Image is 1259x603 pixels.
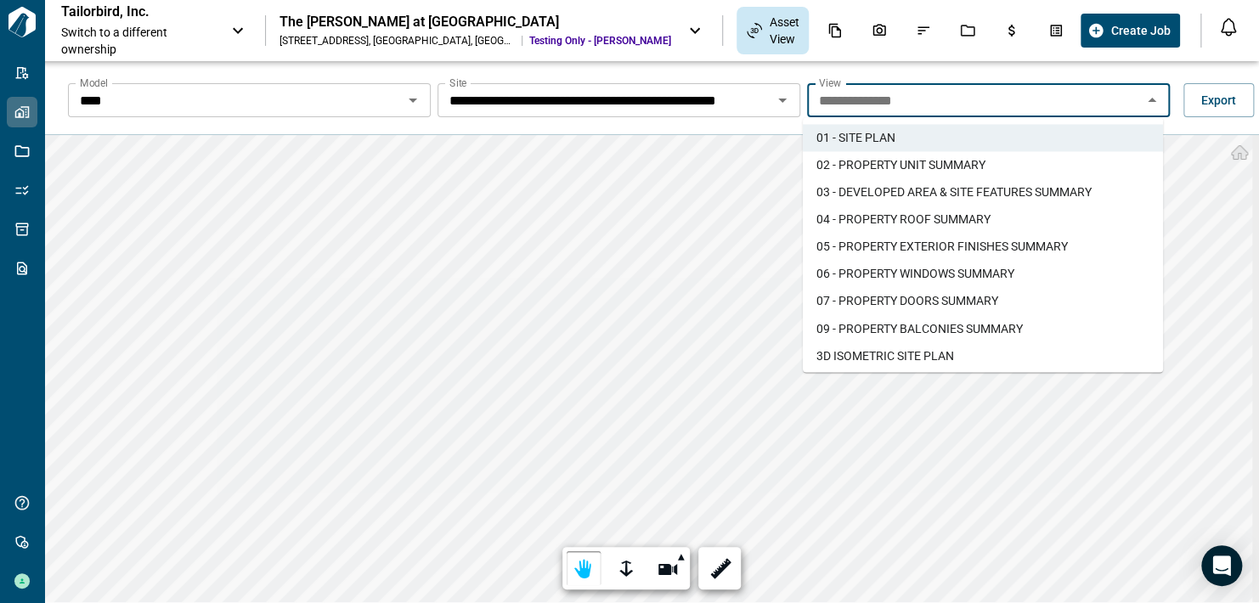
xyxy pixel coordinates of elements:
[769,14,799,48] span: Asset View
[816,238,1068,255] span: 05 - PROPERTY EXTERIOR FINISHES SUMMARY
[816,292,998,309] span: 07 - PROPERTY DOORS SUMMARY
[816,211,991,228] span: 04 - PROPERTY ROOF SUMMARY
[401,88,425,112] button: Open
[80,76,108,90] label: Model
[817,16,853,45] div: Documents
[1111,22,1171,39] span: Create Job
[1038,16,1074,45] div: Takeoff Center
[61,24,214,58] span: Switch to a different ownership
[816,265,1014,282] span: 06 - PROPERTY WINDOWS SUMMARY
[816,156,985,173] span: 02 - PROPERTY UNIT SUMMARY
[529,34,671,48] span: Testing Only - [PERSON_NAME]
[816,347,954,363] span: 3D ISOMETRIC SITE PLAN​
[771,88,794,112] button: Open
[1140,88,1164,112] button: Close
[449,76,466,90] label: Site
[816,183,1092,200] span: 03 - DEVELOPED AREA & SITE FEATURES SUMMARY
[906,16,941,45] div: Issues & Info
[1215,14,1242,41] button: Open notification feed
[861,16,897,45] div: Photos
[1201,92,1236,109] span: Export
[1081,14,1180,48] button: Create Job
[819,76,841,90] label: View
[994,16,1030,45] div: Budgets
[950,16,985,45] div: Jobs
[1201,545,1242,586] div: Open Intercom Messenger
[816,129,895,146] span: 01 - SITE PLAN
[816,319,1023,336] span: 09 - PROPERTY BALCONIES SUMMARY
[279,14,671,31] div: The [PERSON_NAME] at [GEOGRAPHIC_DATA]
[1183,83,1254,117] button: Export
[61,3,214,20] p: Tailorbird, Inc.
[737,7,809,54] div: Asset View
[279,34,515,48] div: [STREET_ADDRESS] , [GEOGRAPHIC_DATA] , [GEOGRAPHIC_DATA]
